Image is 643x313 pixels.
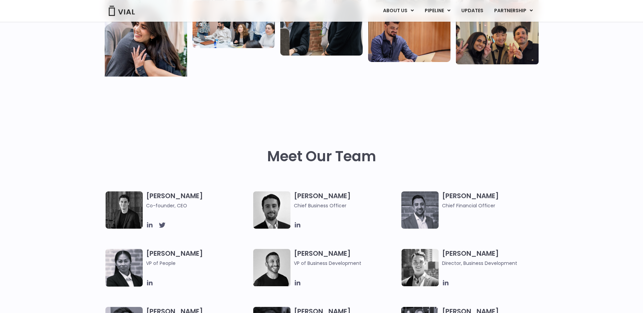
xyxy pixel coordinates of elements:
[193,1,275,48] img: Eight people standing and sitting in an office
[442,202,546,209] span: Chief Financial Officer
[105,249,143,287] img: Catie
[442,259,546,267] span: Director, Business Development
[419,5,456,17] a: PIPELINEMenu Toggle
[253,191,290,229] img: A black and white photo of a man in a suit holding a vial.
[489,5,538,17] a: PARTNERSHIPMenu Toggle
[146,249,250,277] h3: [PERSON_NAME]
[456,5,488,17] a: UPDATES
[456,15,538,64] img: Group of 3 people smiling holding up the peace sign
[401,249,439,286] img: A black and white photo of a smiling man in a suit at ARVO 2023.
[108,6,135,16] img: Vial Logo
[146,191,250,209] h3: [PERSON_NAME]
[378,5,419,17] a: ABOUT USMenu Toggle
[442,249,546,267] h3: [PERSON_NAME]
[294,202,398,209] span: Chief Business Officer
[294,249,398,267] h3: [PERSON_NAME]
[294,259,398,267] span: VP of Business Development
[146,202,250,209] span: Co-founder, CEO
[253,249,290,286] img: A black and white photo of a man smiling.
[267,148,376,165] h2: Meet Our Team
[442,191,546,209] h3: [PERSON_NAME]
[401,191,439,229] img: Headshot of smiling man named Samir
[294,191,398,209] h3: [PERSON_NAME]
[368,15,450,62] img: Man working at a computer
[105,191,143,229] img: A black and white photo of a man in a suit attending a Summit.
[146,259,250,267] span: VP of People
